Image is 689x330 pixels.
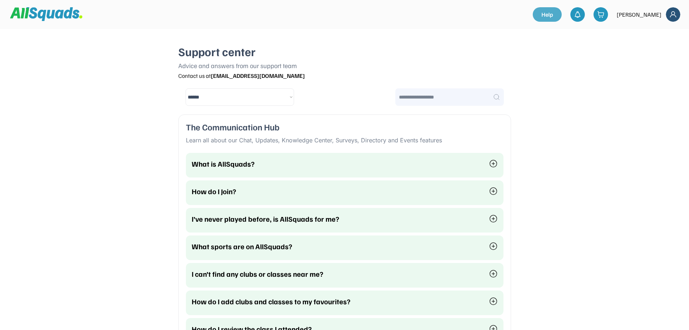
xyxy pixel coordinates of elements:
[178,61,511,70] div: Advice and answers from our support team
[186,122,503,131] div: The Communication Hub
[192,241,480,251] div: What sports are on AllSquads?
[10,7,82,21] img: Squad%20Logo.svg
[192,186,480,196] div: How do I Join?
[489,187,498,196] img: plus-circle%20%281%29.svg
[489,297,498,306] img: plus-circle%20%281%29.svg
[178,72,511,80] div: Contact us at
[186,136,503,144] div: Learn all about our Chat, Updates, Knowledge Center, Surveys, Directory and Events features
[192,269,480,279] div: I can’t find any clubs or classes near me?
[192,214,480,224] div: I’ve never played before, is AllSquads for me?
[211,72,305,79] strong: [EMAIL_ADDRESS][DOMAIN_NAME]
[489,242,498,251] img: plus-circle%20%281%29.svg
[666,7,680,22] img: Frame%2018.svg
[574,11,581,18] img: bell-03%20%281%29.svg
[597,11,604,18] img: shopping-cart-01%20%281%29.svg
[178,43,511,60] div: Support center
[489,270,498,278] img: plus-circle%20%281%29.svg
[617,10,662,19] div: [PERSON_NAME]
[489,214,498,223] img: plus-circle%20%281%29.svg
[192,159,480,169] div: What is AllSquads?
[489,159,498,168] img: plus-circle%20%281%29.svg
[533,7,562,22] a: Help
[192,296,480,306] div: How do I add clubs and classes to my favourites?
